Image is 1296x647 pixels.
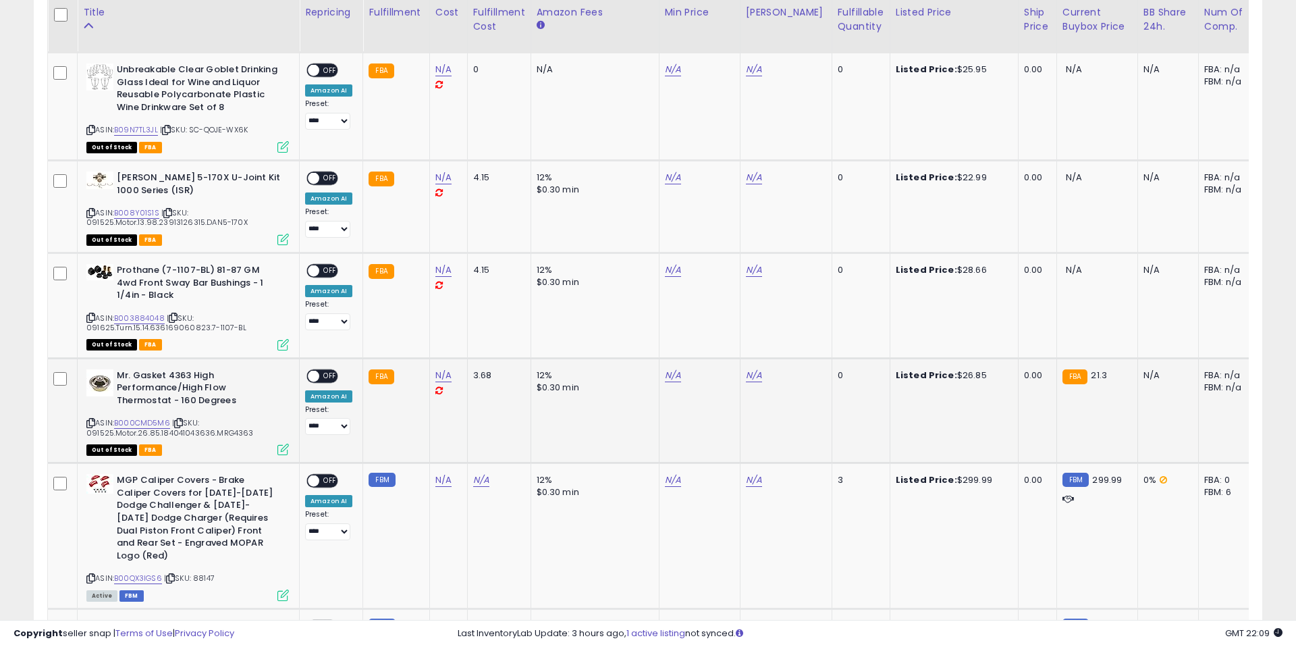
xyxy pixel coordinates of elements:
[119,590,144,602] span: FBM
[13,627,234,640] div: seller snap | |
[369,63,394,78] small: FBA
[537,276,649,288] div: $0.30 min
[117,264,281,305] b: Prothane (7-1107-BL) 81-87 GM 4wd Front Sway Bar Bushings - 1 1/4in - Black
[1024,172,1046,184] div: 0.00
[86,234,137,246] span: All listings that are currently out of stock and unavailable for purchase on Amazon
[115,627,173,640] a: Terms of Use
[114,417,170,429] a: B000CMD5M6
[117,474,281,565] b: MGP Caliper Covers - Brake Caliper Covers for [DATE]-[DATE] Dodge Challenger & [DATE]-[DATE] Dodg...
[319,65,341,76] span: OFF
[838,172,880,184] div: 0
[13,627,63,640] strong: Copyright
[114,207,159,219] a: B008Y01S1S
[1066,263,1082,276] span: N/A
[319,475,341,487] span: OFF
[139,234,162,246] span: FBA
[473,369,520,382] div: 3.68
[86,590,117,602] span: All listings currently available for purchase on Amazon
[86,207,248,228] span: | SKU: 091525.Motor.13.98.23913126315.DAN5-170X
[305,99,352,130] div: Preset:
[537,486,649,498] div: $0.30 min
[665,63,681,76] a: N/A
[83,5,294,20] div: Title
[896,5,1013,20] div: Listed Price
[1091,369,1107,382] span: 21.3
[665,263,681,277] a: N/A
[435,5,462,20] div: Cost
[896,473,957,486] b: Listed Price:
[86,369,289,455] div: ASIN:
[86,313,246,333] span: | SKU: 091625.Turn.15.14.636169060823.7-1107-BL
[896,171,957,184] b: Listed Price:
[114,573,162,584] a: B00QX3IGS6
[369,473,395,487] small: FBM
[896,369,957,382] b: Listed Price:
[473,5,525,34] div: Fulfillment Cost
[838,5,884,34] div: Fulfillable Quantity
[305,405,352,436] div: Preset:
[537,382,649,394] div: $0.30 min
[537,20,545,32] small: Amazon Fees.
[1204,486,1249,498] div: FBM: 6
[86,474,113,494] img: 41+nI9mwv0L._SL40_.jpg
[435,263,452,277] a: N/A
[896,263,957,276] b: Listed Price:
[319,173,341,184] span: OFF
[1143,172,1188,184] div: N/A
[86,444,137,456] span: All listings that are currently out of stock and unavailable for purchase on Amazon
[114,313,165,324] a: B003884048
[139,339,162,351] span: FBA
[86,339,137,351] span: All listings that are currently out of stock and unavailable for purchase on Amazon
[1204,172,1249,184] div: FBA: n/a
[1024,369,1046,382] div: 0.00
[86,172,289,244] div: ASIN:
[117,63,281,117] b: Unbreakable Clear Goblet Drinking Glass Ideal for Wine and Liquor Reusable Polycarbonate Plastic ...
[1143,264,1188,276] div: N/A
[1066,171,1082,184] span: N/A
[435,171,452,184] a: N/A
[537,474,649,486] div: 12%
[626,627,685,640] a: 1 active listing
[1143,369,1188,382] div: N/A
[1024,5,1051,34] div: Ship Price
[86,63,289,151] div: ASIN:
[435,473,452,487] a: N/A
[746,5,826,20] div: [PERSON_NAME]
[305,390,352,403] div: Amazon AI
[896,63,1008,76] div: $25.95
[305,84,352,97] div: Amazon AI
[1204,63,1249,76] div: FBA: n/a
[86,172,113,189] img: 31FjyU0UyML._SL40_.jpg
[369,5,423,20] div: Fulfillment
[1024,264,1046,276] div: 0.00
[1062,473,1089,487] small: FBM
[175,627,234,640] a: Privacy Policy
[665,369,681,382] a: N/A
[86,264,289,349] div: ASIN:
[473,473,489,487] a: N/A
[473,172,520,184] div: 4.15
[896,63,957,76] b: Listed Price:
[665,171,681,184] a: N/A
[435,369,452,382] a: N/A
[369,369,394,384] small: FBA
[1204,369,1249,382] div: FBA: n/a
[473,264,520,276] div: 4.15
[838,264,880,276] div: 0
[1204,382,1249,394] div: FBM: n/a
[305,510,352,540] div: Preset:
[164,573,215,584] span: | SKU: 88147
[537,172,649,184] div: 12%
[537,264,649,276] div: 12%
[1143,63,1188,76] div: N/A
[305,192,352,205] div: Amazon AI
[896,264,1008,276] div: $28.66
[537,369,649,382] div: 12%
[838,474,880,486] div: 3
[1143,474,1188,486] div: 0%
[1024,474,1046,486] div: 0.00
[369,264,394,279] small: FBA
[746,63,762,76] a: N/A
[1204,5,1253,34] div: Num of Comp.
[665,473,681,487] a: N/A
